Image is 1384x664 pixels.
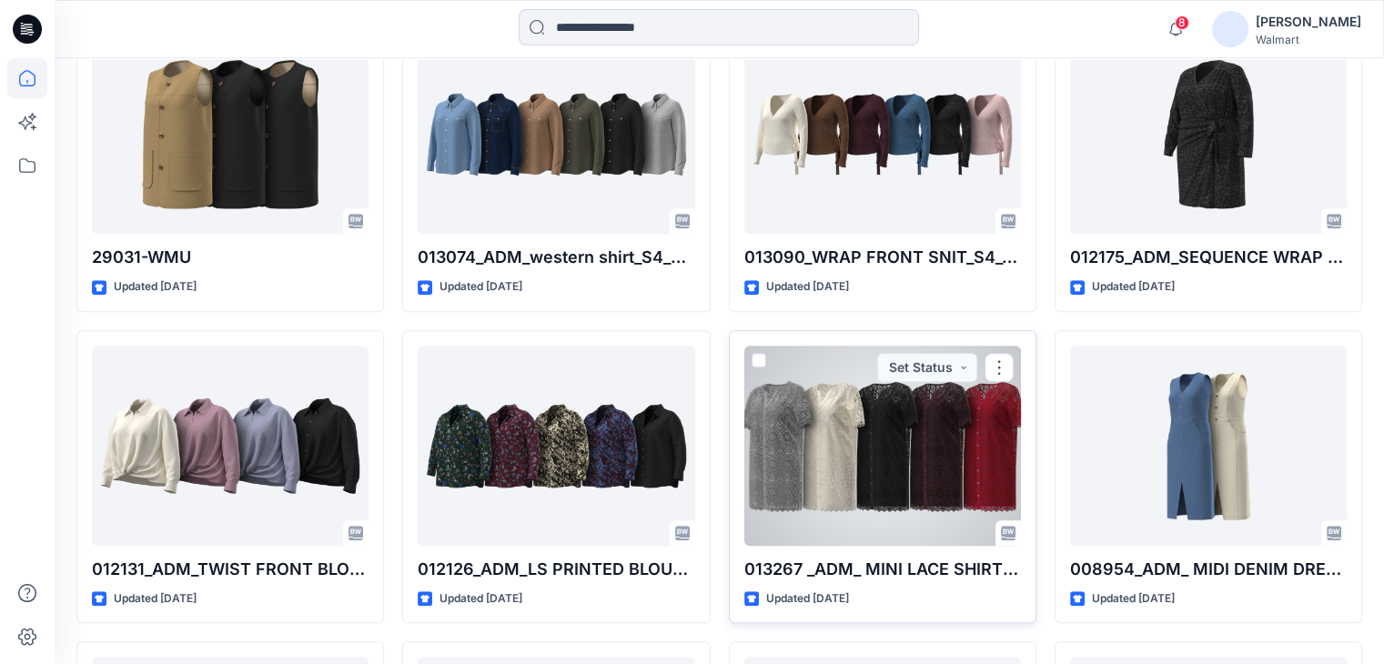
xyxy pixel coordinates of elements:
[1256,11,1361,33] div: [PERSON_NAME]
[744,346,1021,546] a: 013267 _ADM_ MINI LACE SHIRT DRESS_S4_DW2321B-WMU
[1092,277,1175,297] p: Updated [DATE]
[766,589,849,609] p: Updated [DATE]
[114,589,197,609] p: Updated [DATE]
[1070,245,1347,270] p: 012175_ADM_SEQUENCE WRAP DRESS_S4_DC2322-WMUX
[744,34,1021,234] a: 013090_WRAP FRONT SNIT_S4_CS16110-WMU
[439,277,522,297] p: Updated [DATE]
[92,245,369,270] p: 29031-WMU
[114,277,197,297] p: Updated [DATE]
[1070,557,1347,582] p: 008954_ADM_ MIDI DENIM DRESS-DW2261D-WMU
[439,589,522,609] p: Updated [DATE]
[418,346,694,546] a: 012126_ADM_LS PRINTED BLOUSE_S4_29032-WMUX
[744,245,1021,270] p: 013090_WRAP FRONT SNIT_S4_CS16110-WMU
[766,277,849,297] p: Updated [DATE]
[92,346,369,546] a: 012131_ADM_TWIST FRONT BLOUSE_S4_28946-WMUX
[1256,33,1361,46] div: Walmart
[92,557,369,582] p: 012131_ADM_TWIST FRONT BLOUSE_S4_28946-WMUX
[418,245,694,270] p: 013074_ADM_western shirt_S4_29028-WMU
[1092,589,1175,609] p: Updated [DATE]
[418,557,694,582] p: 012126_ADM_LS PRINTED BLOUSE_S4_29032-WMUX
[1175,15,1189,30] span: 8
[1070,346,1347,546] a: 008954_ADM_ MIDI DENIM DRESS-DW2261D-WMU
[1212,11,1248,47] img: avatar
[418,34,694,234] a: 013074_ADM_western shirt_S4_29028-WMU
[92,34,369,234] a: 29031-WMU
[744,557,1021,582] p: 013267 _ADM_ MINI LACE SHIRT DRESS_S4_DW2321B-WMU
[1070,34,1347,234] a: 012175_ADM_SEQUENCE WRAP DRESS_S4_DC2322-WMUX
